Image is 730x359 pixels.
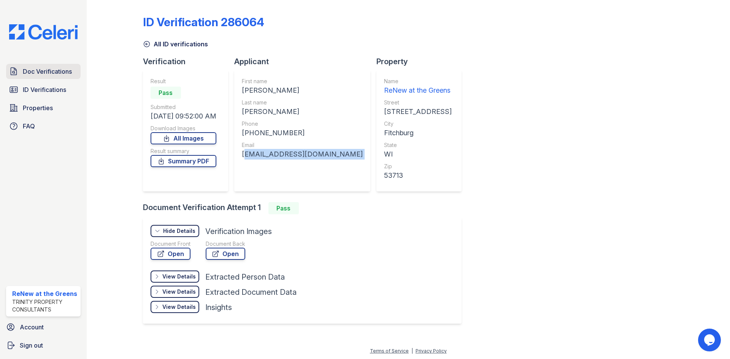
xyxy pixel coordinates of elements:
[384,170,452,181] div: 53713
[384,77,452,85] div: Name
[143,40,208,49] a: All ID verifications
[151,77,216,85] div: Result
[3,24,84,40] img: CE_Logo_Blue-a8612792a0a2168367f1c8372b55b34899dd931a85d93a1a3d3e32e68fde9ad4.png
[151,87,181,99] div: Pass
[12,298,78,313] div: Trinity Property Consultants
[143,15,264,29] div: ID Verification 286064
[411,348,413,354] div: |
[384,141,452,149] div: State
[206,248,245,260] a: Open
[6,100,81,115] a: Properties
[6,64,81,79] a: Doc Verifications
[23,67,72,76] span: Doc Verifications
[205,226,272,237] div: Verification Images
[151,103,216,111] div: Submitted
[384,99,452,106] div: Street
[151,132,216,144] a: All Images
[143,202,468,214] div: Document Verification Attempt 1
[384,85,452,96] div: ReNew at the Greens
[162,288,196,296] div: View Details
[151,240,190,248] div: Document Front
[205,287,297,297] div: Extracted Document Data
[242,106,363,117] div: [PERSON_NAME]
[242,149,363,160] div: [EMAIL_ADDRESS][DOMAIN_NAME]
[12,289,78,298] div: ReNew at the Greens
[162,303,196,311] div: View Details
[370,348,409,354] a: Terms of Service
[205,272,285,282] div: Extracted Person Data
[384,77,452,96] a: Name ReNew at the Greens
[268,202,299,214] div: Pass
[163,227,195,235] div: Hide Details
[242,128,363,138] div: [PHONE_NUMBER]
[23,122,35,131] span: FAQ
[416,348,447,354] a: Privacy Policy
[6,82,81,97] a: ID Verifications
[23,103,53,112] span: Properties
[234,56,376,67] div: Applicant
[3,338,84,353] a: Sign out
[205,302,232,313] div: Insights
[23,85,66,94] span: ID Verifications
[143,56,234,67] div: Verification
[376,56,468,67] div: Property
[206,240,245,248] div: Document Back
[6,119,81,134] a: FAQ
[384,128,452,138] div: Fitchburg
[151,248,190,260] a: Open
[384,120,452,128] div: City
[384,149,452,160] div: WI
[242,77,363,85] div: First name
[3,319,84,335] a: Account
[242,120,363,128] div: Phone
[151,111,216,122] div: [DATE] 09:52:00 AM
[242,85,363,96] div: [PERSON_NAME]
[151,125,216,132] div: Download Images
[242,141,363,149] div: Email
[151,155,216,167] a: Summary PDF
[242,99,363,106] div: Last name
[384,106,452,117] div: [STREET_ADDRESS]
[698,329,722,351] iframe: chat widget
[20,323,44,332] span: Account
[162,273,196,280] div: View Details
[151,147,216,155] div: Result summary
[384,163,452,170] div: Zip
[20,341,43,350] span: Sign out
